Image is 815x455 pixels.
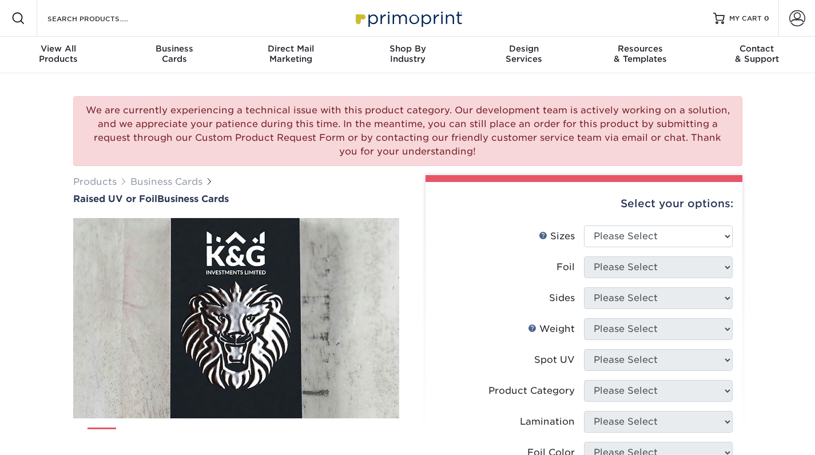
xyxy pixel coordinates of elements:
[279,423,308,452] img: Business Cards 06
[729,14,762,23] span: MY CART
[539,230,575,243] div: Sizes
[317,423,346,452] img: Business Cards 07
[534,353,575,367] div: Spot UV
[549,291,575,305] div: Sides
[233,37,349,73] a: Direct MailMarketing
[349,43,466,64] div: Industry
[488,384,575,398] div: Product Category
[73,193,399,204] a: Raised UV or FoilBusiness Cards
[351,6,465,30] img: Primoprint
[582,43,699,54] span: Resources
[233,43,349,64] div: Marketing
[73,193,157,204] span: Raised UV or Foil
[698,37,815,73] a: Contact& Support
[698,43,815,64] div: & Support
[73,193,399,204] h1: Business Cards
[202,423,231,452] img: Business Cards 04
[73,96,742,166] div: We are currently experiencing a technical issue with this product category. Our development team ...
[520,415,575,429] div: Lamination
[117,37,233,73] a: BusinessCards
[349,37,466,73] a: Shop ByIndustry
[556,260,575,274] div: Foil
[466,37,582,73] a: DesignServices
[528,322,575,336] div: Weight
[241,423,269,452] img: Business Cards 05
[126,423,154,452] img: Business Cards 02
[233,43,349,54] span: Direct Mail
[435,182,733,225] div: Select your options:
[582,37,699,73] a: Resources& Templates
[117,43,233,64] div: Cards
[349,43,466,54] span: Shop By
[466,43,582,54] span: Design
[73,176,117,187] a: Products
[130,176,202,187] a: Business Cards
[117,43,233,54] span: Business
[764,14,769,22] span: 0
[46,11,158,25] input: SEARCH PRODUCTS.....
[88,424,116,452] img: Business Cards 01
[466,43,582,64] div: Services
[582,43,699,64] div: & Templates
[698,43,815,54] span: Contact
[164,423,193,452] img: Business Cards 03
[356,423,384,452] img: Business Cards 08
